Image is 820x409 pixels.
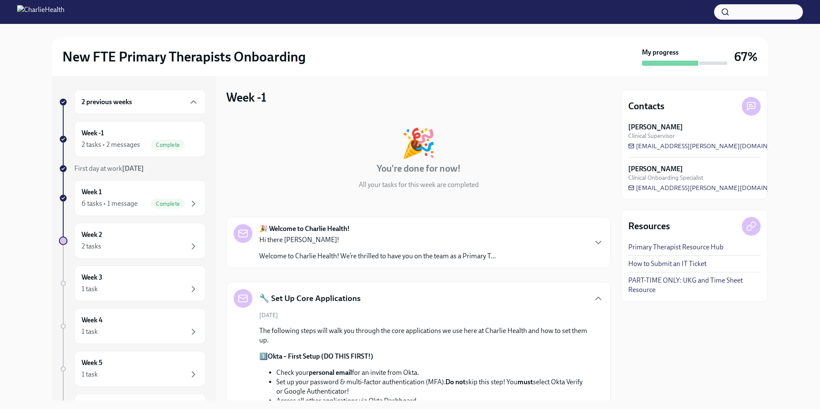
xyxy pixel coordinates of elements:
[628,242,723,252] a: Primary Therapist Resource Hub
[259,293,360,304] h5: 🔧 Set Up Core Applications
[268,352,373,360] strong: Okta – First Setup (DO THIS FIRST!)
[628,142,791,150] a: [EMAIL_ADDRESS][PERSON_NAME][DOMAIN_NAME]
[628,123,683,132] strong: [PERSON_NAME]
[59,308,206,344] a: Week 41 task
[82,358,102,368] h6: Week 5
[17,5,64,19] img: CharlieHealth
[82,284,98,294] div: 1 task
[259,224,350,234] strong: 🎉 Welcome to Charlie Health!
[628,276,761,295] a: PART-TIME ONLY: UKG and Time Sheet Resource
[74,90,206,114] div: 2 previous weeks
[82,187,102,197] h6: Week 1
[151,142,185,148] span: Complete
[377,162,461,175] h4: You're done for now!
[259,311,278,319] span: [DATE]
[276,396,590,406] li: Access all other applications via Okta Dashboard.
[734,49,758,64] h3: 67%
[259,235,496,245] p: Hi there [PERSON_NAME]!
[59,121,206,157] a: Week -12 tasks • 2 messagesComplete
[59,266,206,301] a: Week 31 task
[276,368,590,377] li: Check your for an invite from Okta.
[82,97,132,107] h6: 2 previous weeks
[628,184,791,192] a: [EMAIL_ADDRESS][PERSON_NAME][DOMAIN_NAME]
[628,220,670,233] h4: Resources
[74,164,144,172] span: First day at work
[82,230,102,240] h6: Week 2
[226,90,266,105] h3: Week -1
[628,100,665,113] h4: Contacts
[59,223,206,259] a: Week 22 tasks
[259,352,590,361] p: 1️⃣
[628,132,675,140] span: Clinical Supervisor
[82,242,101,251] div: 2 tasks
[62,48,306,65] h2: New FTE Primary Therapists Onboarding
[151,201,185,207] span: Complete
[59,351,206,387] a: Week 51 task
[628,164,683,174] strong: [PERSON_NAME]
[82,129,104,138] h6: Week -1
[82,199,138,208] div: 6 tasks • 1 message
[628,259,706,269] a: How to Submit an IT Ticket
[59,164,206,173] a: First day at work[DATE]
[309,368,352,377] strong: personal email
[642,48,679,57] strong: My progress
[82,273,102,282] h6: Week 3
[82,327,98,336] div: 1 task
[628,174,703,182] span: Clinical Onboarding Specialist
[59,180,206,216] a: Week 16 tasks • 1 messageComplete
[82,140,140,149] div: 2 tasks • 2 messages
[276,377,590,396] li: Set up your password & multi-factor authentication (MFA). skip this step! You select Okta Verify ...
[82,370,98,379] div: 1 task
[259,326,590,345] p: The following steps will walk you through the core applications we use here at Charlie Health and...
[82,316,102,325] h6: Week 4
[518,378,533,386] strong: must
[259,251,496,261] p: Welcome to Charlie Health! We’re thrilled to have you on the team as a Primary T...
[122,164,144,172] strong: [DATE]
[401,129,436,157] div: 🎉
[359,180,479,190] p: All your tasks for this week are completed
[445,378,466,386] strong: Do not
